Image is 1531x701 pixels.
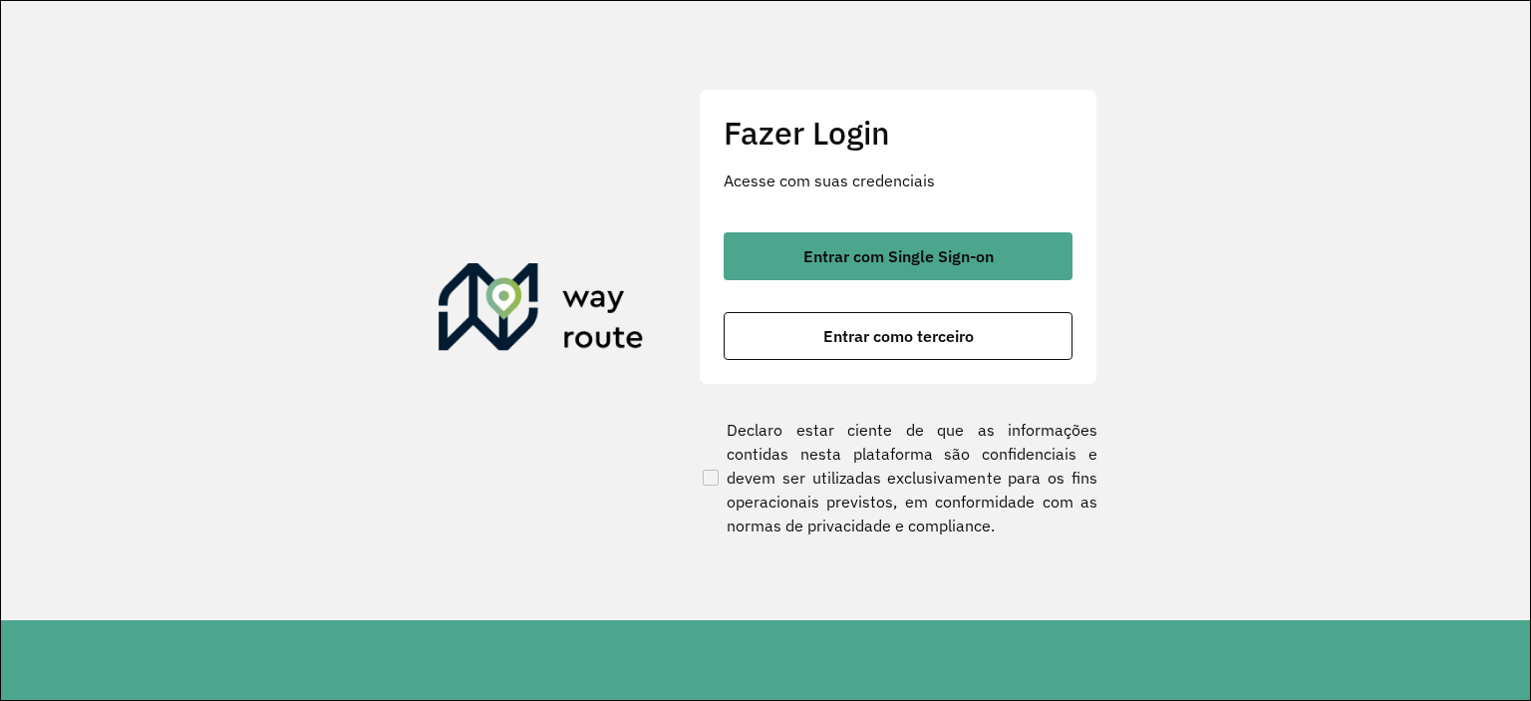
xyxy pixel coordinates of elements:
span: Entrar como terceiro [823,328,974,344]
button: button [724,232,1072,280]
h2: Fazer Login [724,114,1072,152]
button: button [724,312,1072,360]
span: Entrar com Single Sign-on [803,248,994,264]
p: Acesse com suas credenciais [724,169,1072,192]
img: Roteirizador AmbevTech [439,263,644,359]
label: Declaro estar ciente de que as informações contidas nesta plataforma são confidenciais e devem se... [699,418,1097,537]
